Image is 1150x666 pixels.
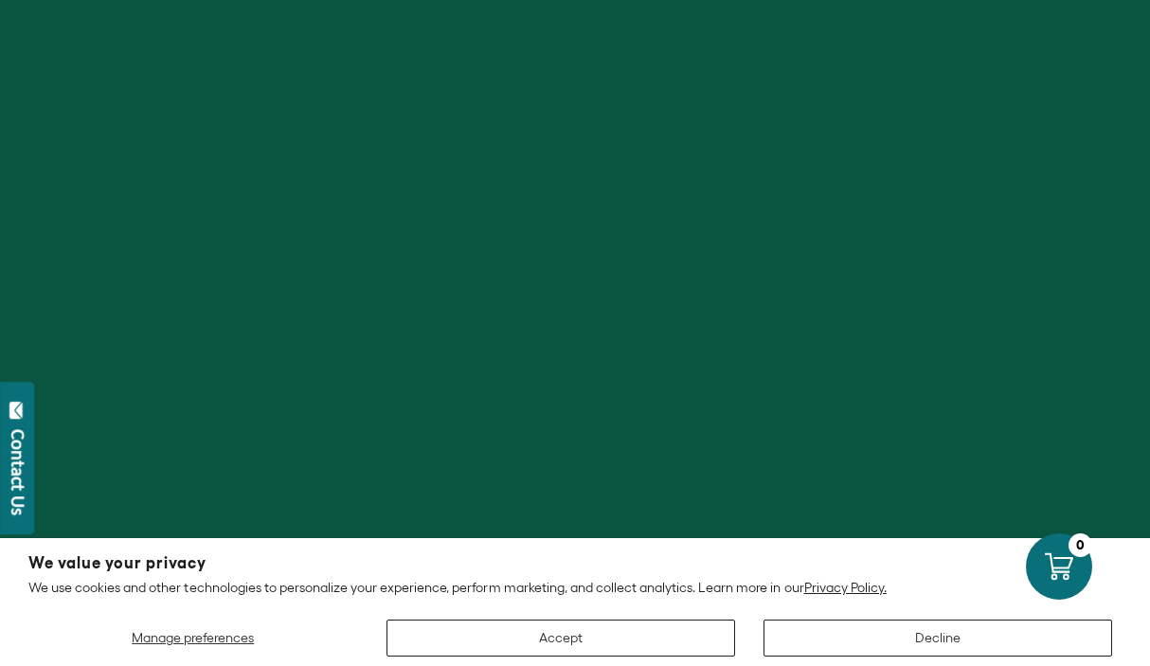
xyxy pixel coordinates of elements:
h2: We value your privacy [28,555,1122,571]
button: Manage preferences [28,620,358,657]
a: Privacy Policy. [804,580,887,595]
span: Manage preferences [132,630,254,645]
div: 0 [1069,533,1092,557]
button: Accept [386,620,735,657]
p: We use cookies and other technologies to personalize your experience, perform marketing, and coll... [28,579,1122,596]
div: Contact Us [9,429,27,515]
button: Decline [764,620,1112,657]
